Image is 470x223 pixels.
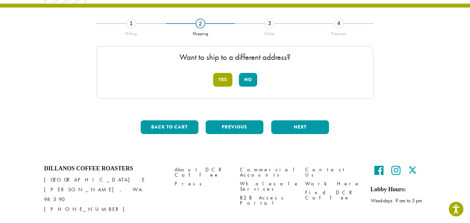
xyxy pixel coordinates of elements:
[240,165,295,179] a: Commercial Accounts
[305,179,361,188] a: Work Here
[175,165,230,179] a: About DCR Coffee
[240,193,295,207] a: B2B Access Portal
[240,179,295,193] a: Wholesale Services
[44,165,165,172] h4: Dillanos Coffee Roasters
[370,197,422,204] em: Weekdays 9 am to 5 pm
[305,165,361,179] a: Contact Us
[235,28,304,36] div: Order
[141,120,198,134] button: Back to cart
[370,186,426,193] h5: Lobby Hours:
[271,120,329,134] button: Next
[196,19,205,28] div: 2
[265,19,274,28] div: 3
[206,120,263,134] button: Previous
[175,179,230,188] a: Press
[213,73,232,87] button: Yes
[44,175,165,214] p: [GEOGRAPHIC_DATA] E [PERSON_NAME], WA 98390 [PHONE_NUMBER]
[304,28,373,36] div: Payment
[97,28,166,36] div: Billing
[239,73,257,87] button: No
[166,28,235,36] div: Shipping
[126,19,136,28] div: 1
[334,19,344,28] div: 4
[103,53,367,61] p: Want to ship to a different address?
[305,188,361,202] a: Find DCR Coffee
